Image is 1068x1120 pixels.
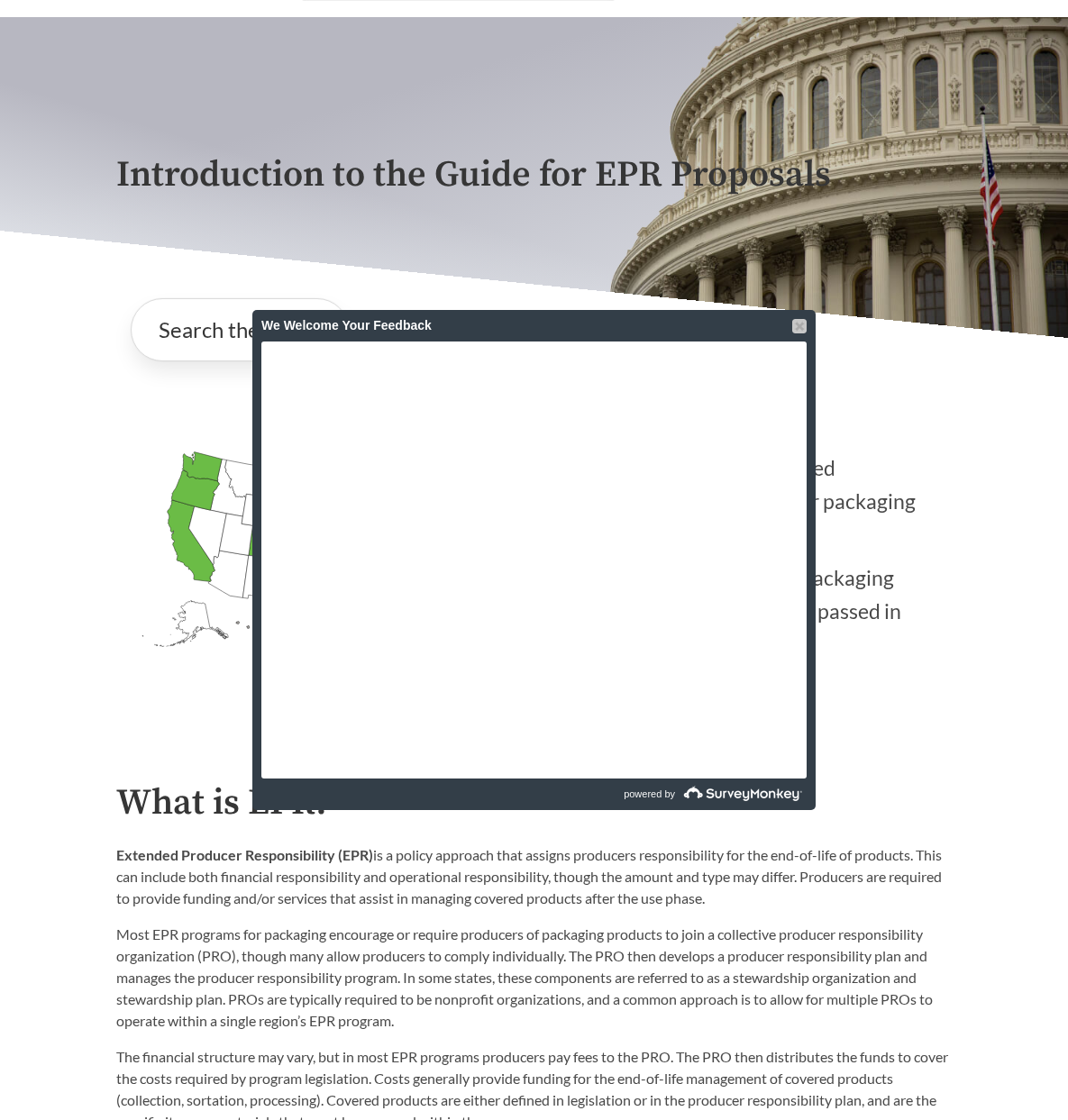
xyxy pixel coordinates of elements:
[624,779,675,810] span: powered by
[116,924,953,1032] p: Most EPR programs for packaging encourage or require producers of packaging products to join a co...
[116,844,953,909] p: is a policy approach that assigns producers responsibility for the end-of-life of products. This ...
[116,846,373,863] strong: Extended Producer Responsibility (EPR)
[116,155,953,196] p: Introduction to the Guide for EPR Proposals
[261,310,807,341] div: We Welcome Your Feedback
[536,779,807,810] a: powered by
[131,298,349,361] a: Search the Guide
[116,783,953,824] h2: What is EPR?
